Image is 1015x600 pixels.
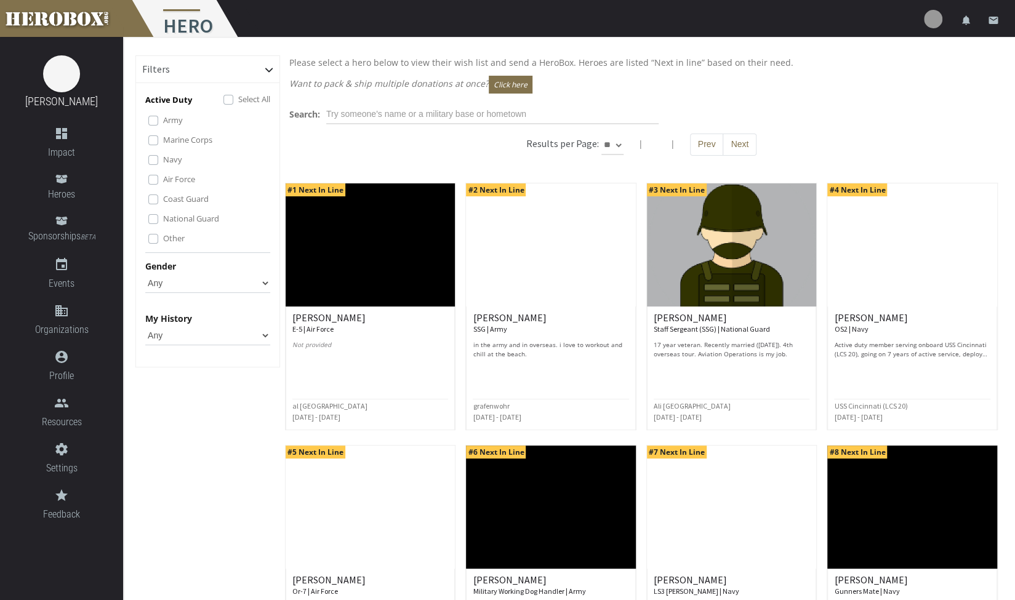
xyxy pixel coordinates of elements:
span: #1 Next In Line [286,183,345,196]
h6: [PERSON_NAME] [834,575,990,596]
small: al [GEOGRAPHIC_DATA] [292,401,367,410]
label: Army [163,113,183,127]
span: #6 Next In Line [466,446,526,458]
small: E-5 | Air Force [292,324,334,334]
a: #4 Next In Line [PERSON_NAME] OS2 | Navy Active duty member serving onboard USS Cincinnati (LCS 2... [827,183,998,430]
a: [PERSON_NAME] [25,95,98,108]
span: #2 Next In Line [466,183,526,196]
button: Next [723,134,756,156]
span: #8 Next In Line [827,446,887,458]
p: Not provided [292,340,449,359]
a: #3 Next In Line [PERSON_NAME] Staff Sergeant (SSG) | National Guard 17 year veteran. Recently mar... [646,183,817,430]
label: Coast Guard [163,192,209,206]
h6: [PERSON_NAME] [292,313,449,334]
a: #2 Next In Line [PERSON_NAME] SSG | Army in the army and in overseas. i love to workout and chill... [465,183,636,430]
span: #5 Next In Line [286,446,345,458]
h6: [PERSON_NAME] [654,313,810,334]
i: email [988,15,999,26]
label: Other [163,231,185,245]
label: Navy [163,153,182,166]
label: Gender [145,259,176,273]
span: #7 Next In Line [647,446,707,458]
button: Click here [489,76,532,94]
input: Try someone's name or a military base or hometown [326,105,659,124]
p: Active Duty [145,93,192,107]
label: National Guard [163,212,219,225]
label: Air Force [163,172,195,186]
p: 17 year veteran. Recently married ([DATE]). 4th overseas tour. Aviation Operations is my job. [654,340,810,359]
label: Marine Corps [163,133,212,146]
a: #1 Next In Line [PERSON_NAME] E-5 | Air Force Not provided al [GEOGRAPHIC_DATA] [DATE] - [DATE] [285,183,456,430]
small: Staff Sergeant (SSG) | National Guard [654,324,770,334]
h6: [PERSON_NAME] [473,575,629,596]
label: Select All [238,92,270,106]
span: #4 Next In Line [827,183,887,196]
h6: Results per Page: [526,137,599,150]
small: OS2 | Navy [834,324,868,334]
label: Search: [289,107,320,121]
i: notifications [961,15,972,26]
p: Please select a hero below to view their wish list and send a HeroBox. Heroes are listed “Next in... [289,55,993,70]
small: USS Cincinnati (LCS 20) [834,401,907,410]
h6: [PERSON_NAME] [292,575,449,596]
img: image [43,55,80,92]
img: user-image [924,10,942,28]
p: in the army and in overseas. i love to workout and chill at the beach. [473,340,629,359]
p: Active duty member serving onboard USS Cincinnati (LCS 20), going on 7 years of active service, d... [834,340,990,359]
h6: [PERSON_NAME] [834,313,990,334]
small: Gunners Mate | Navy [834,586,899,596]
small: [DATE] - [DATE] [473,412,521,422]
small: grafenwohr [473,401,509,410]
small: [DATE] - [DATE] [292,412,340,422]
small: [DATE] - [DATE] [654,412,702,422]
small: LS3 [PERSON_NAME] | Navy [654,586,739,596]
small: Or-7 | Air Force [292,586,338,596]
small: Ali [GEOGRAPHIC_DATA] [654,401,731,410]
p: Want to pack & ship multiple donations at once? [289,76,993,94]
small: Military Working Dog Handler | Army [473,586,585,596]
span: #3 Next In Line [647,183,707,196]
small: [DATE] - [DATE] [834,412,882,422]
span: | [670,138,675,150]
label: My History [145,311,192,326]
small: BETA [81,233,95,241]
button: Prev [690,134,724,156]
h6: [PERSON_NAME] [654,575,810,596]
h6: [PERSON_NAME] [473,313,629,334]
h6: Filters [142,64,170,75]
small: SSG | Army [473,324,507,334]
span: | [638,138,643,150]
